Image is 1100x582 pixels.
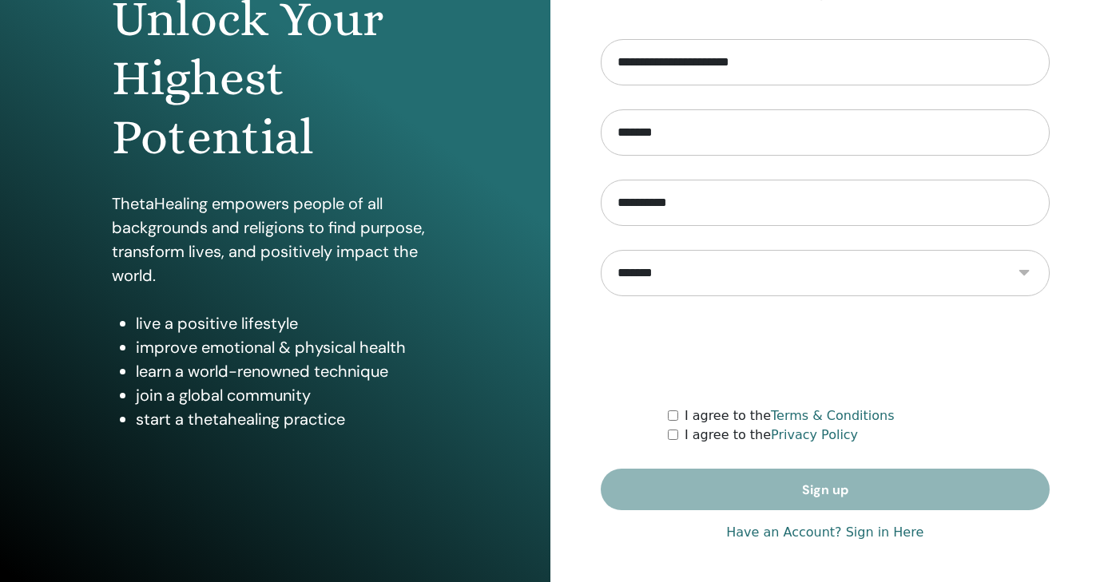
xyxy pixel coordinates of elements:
[704,320,947,382] iframe: reCAPTCHA
[685,406,895,426] label: I agree to the
[136,359,439,383] li: learn a world-renowned technique
[771,427,858,442] a: Privacy Policy
[112,192,439,287] p: ThetaHealing empowers people of all backgrounds and religions to find purpose, transform lives, a...
[685,426,858,445] label: I agree to the
[136,383,439,407] li: join a global community
[726,523,923,542] a: Have an Account? Sign in Here
[136,335,439,359] li: improve emotional & physical health
[136,311,439,335] li: live a positive lifestyle
[136,407,439,431] li: start a thetahealing practice
[771,408,894,423] a: Terms & Conditions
